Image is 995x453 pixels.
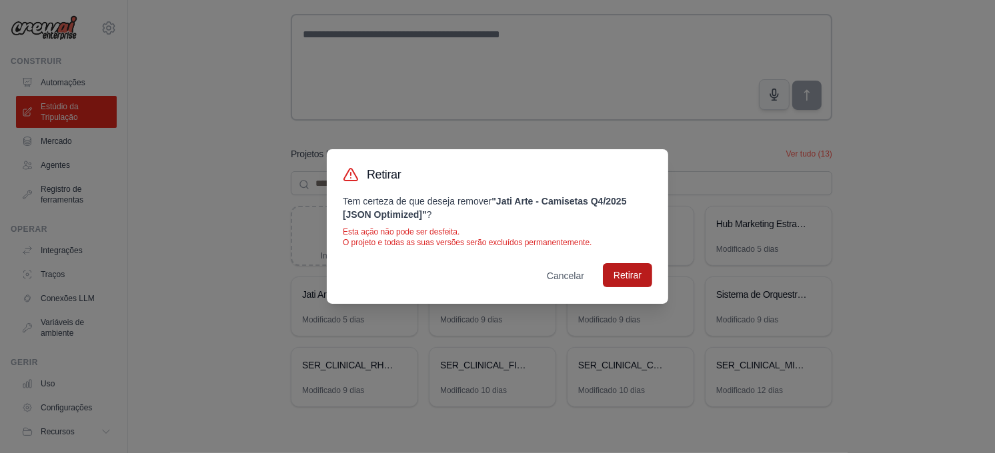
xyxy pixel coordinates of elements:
[343,226,652,237] p: Esta ação não pode ser desfeita.
[343,196,627,220] strong: "Jati Arte - Camisetas Q4/2025 [JSON Optimized]"
[343,237,652,248] p: O projeto e todas as suas versões serão excluídos permanentemente.
[343,195,652,221] p: Tem certeza de que deseja remover ?
[367,165,401,184] h3: Retirar
[603,263,652,287] button: Retirar
[536,264,595,288] button: Cancelar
